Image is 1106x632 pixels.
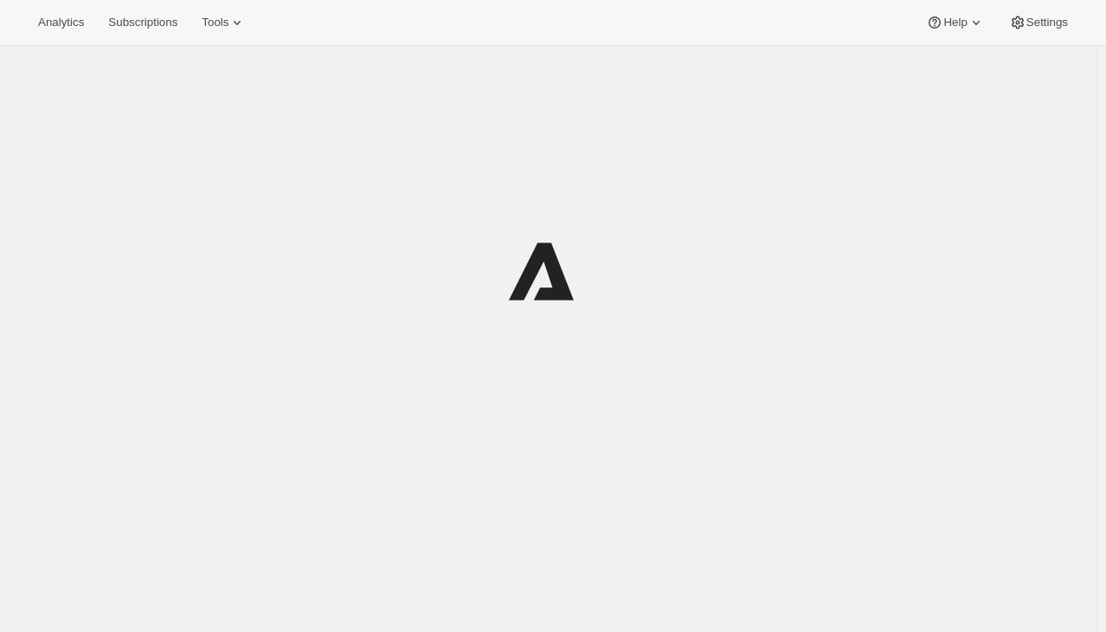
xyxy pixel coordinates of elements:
span: Help [943,16,967,29]
span: Analytics [38,16,84,29]
span: Settings [1026,16,1068,29]
button: Help [916,10,994,35]
button: Settings [999,10,1078,35]
span: Tools [202,16,228,29]
button: Tools [191,10,256,35]
button: Analytics [28,10,94,35]
button: Subscriptions [98,10,188,35]
span: Subscriptions [108,16,177,29]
